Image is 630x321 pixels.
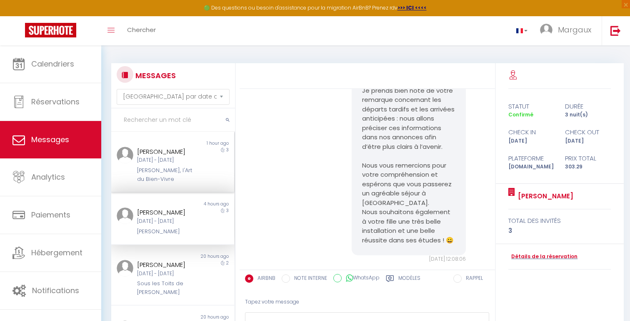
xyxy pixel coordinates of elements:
span: Messages [31,134,69,145]
span: 2 [226,260,229,266]
div: check out [560,127,616,137]
span: Notifications [32,285,79,296]
div: total des invités [508,216,611,226]
h3: MESSAGES [133,66,176,85]
div: Prix total [560,153,616,163]
div: 20 hours ago [172,253,234,260]
div: Plateforme [503,153,560,163]
img: Super Booking [25,23,76,37]
div: [DATE] - [DATE] [137,270,198,278]
a: Détails de la réservation [508,253,577,261]
div: [DATE] - [DATE] [137,217,198,225]
span: 3 [226,207,229,214]
img: ... [117,147,133,163]
span: Paiements [31,210,70,220]
span: Hébergement [31,247,82,258]
span: 3 [226,147,229,153]
img: ... [117,260,133,277]
div: [DATE] 12:08:06 [352,255,465,263]
div: [DOMAIN_NAME] [503,163,560,171]
label: RAPPEL [462,274,483,284]
div: Sous les Toits de [PERSON_NAME] [137,279,198,296]
div: [DATE] - [DATE] [137,156,198,164]
label: NOTE INTERNE [290,274,327,284]
div: [PERSON_NAME], l'Art du Bien-Vivre [137,166,198,183]
div: 3 [508,226,611,236]
div: [PERSON_NAME] [137,147,198,157]
div: 20 hours ago [172,314,234,321]
input: Rechercher un mot clé [111,109,235,132]
div: 303.29 [560,163,616,171]
span: Réservations [31,96,80,107]
a: [PERSON_NAME] [515,191,573,201]
label: Modèles [398,274,420,285]
span: Margaux [558,25,591,35]
span: Analytics [31,172,65,182]
span: Calendriers [31,59,74,69]
div: durée [560,101,616,111]
div: 3 nuit(s) [560,111,616,119]
img: ... [540,24,552,36]
label: AIRBNB [253,274,275,284]
div: check in [503,127,560,137]
div: Tapez votre message [245,292,490,312]
div: 4 hours ago [172,201,234,207]
a: ... Margaux [534,16,602,45]
div: [DATE] [503,137,560,145]
div: [PERSON_NAME] [137,260,198,270]
div: [PERSON_NAME] [137,227,198,236]
a: Chercher [121,16,162,45]
img: ... [117,207,133,224]
label: WhatsApp [342,274,380,283]
div: [PERSON_NAME] [137,207,198,217]
div: statut [503,101,560,111]
img: logout [610,25,621,36]
a: >>> ICI <<<< [397,4,427,11]
span: Chercher [127,25,156,34]
div: [DATE] [560,137,616,145]
div: 1 hour ago [172,140,234,147]
span: Confirmé [508,111,533,118]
